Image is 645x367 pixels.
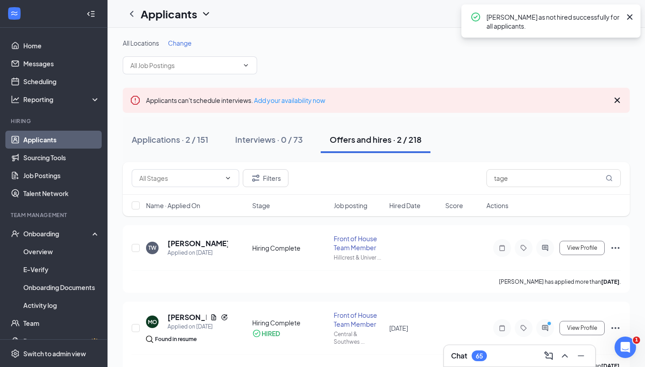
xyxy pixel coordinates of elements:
div: Applied on [DATE] [168,248,228,257]
svg: Reapply [221,314,228,321]
div: Front of House Team Member [334,234,384,252]
svg: ChevronDown [242,62,249,69]
div: Hiring [11,117,98,125]
a: Talent Network [23,184,100,202]
span: Change [168,39,192,47]
svg: Note [497,324,507,332]
svg: Error [130,95,141,106]
svg: UserCheck [11,229,20,238]
div: Found in resume [155,335,197,344]
a: Home [23,37,100,55]
b: [DATE] [601,278,619,285]
a: Team [23,314,100,332]
svg: Ellipses [610,243,621,253]
svg: Analysis [11,95,20,104]
div: Offers and hires · 2 / 218 [330,134,421,145]
div: 65 [476,352,483,360]
svg: Minimize [576,350,586,361]
input: Search in offers and hires [486,169,621,187]
svg: Cross [624,12,635,22]
svg: MagnifyingGlass [606,175,613,182]
div: Reporting [23,95,100,104]
a: Activity log [23,296,100,314]
svg: Ellipses [610,323,621,333]
div: Switch to admin view [23,349,86,358]
a: DocumentsCrown [23,332,100,350]
span: View Profile [567,325,597,331]
svg: ActiveChat [540,324,550,332]
h1: Applicants [141,6,197,21]
a: Overview [23,243,100,260]
svg: Settings [11,349,20,358]
h3: Chat [451,351,467,361]
button: Minimize [574,349,588,363]
iframe: Intercom live chat [615,337,636,358]
div: Front of House Team Member [334,311,384,329]
button: View Profile [559,321,605,335]
p: [PERSON_NAME] has applied more than . [499,278,621,286]
div: Hillcrest & Univer ... [334,254,384,261]
span: Stage [252,201,270,210]
a: Scheduling [23,73,100,90]
input: All Job Postings [130,60,239,70]
span: Applicants can't schedule interviews. [146,96,325,104]
div: Interviews · 0 / 73 [235,134,303,145]
span: Hired Date [389,201,421,210]
svg: Tag [518,324,529,332]
a: E-Verify [23,260,100,278]
div: Team Management [11,211,98,219]
svg: Document [210,314,217,321]
a: Sourcing Tools [23,149,100,166]
svg: Filter [250,173,261,183]
button: ChevronUp [558,349,572,363]
div: Hiring Complete [252,318,328,327]
svg: Note [497,244,507,252]
a: Applicants [23,131,100,149]
svg: ActiveChat [540,244,550,252]
span: [DATE] [389,324,408,332]
svg: PrimaryDot [545,321,556,328]
div: HIRED [262,329,280,338]
button: ComposeMessage [542,349,556,363]
div: Applications · 2 / 151 [132,134,208,145]
div: MO [148,318,157,326]
div: Central & Southwes ... [334,330,384,346]
svg: ChevronDown [201,9,211,19]
span: Score [445,201,463,210]
svg: ChevronLeft [126,9,137,19]
a: Onboarding Documents [23,278,100,296]
span: 1 [633,337,640,344]
div: Applied on [DATE] [168,322,228,331]
div: [PERSON_NAME] as not hired successfully for all applicants. [486,12,621,30]
a: Job Postings [23,166,100,184]
div: Onboarding [23,229,92,238]
span: Name · Applied On [146,201,200,210]
div: TW [148,244,156,252]
span: View Profile [567,245,597,251]
span: Actions [486,201,508,210]
input: All Stages [139,173,221,183]
svg: ComposeMessage [543,350,554,361]
h5: [PERSON_NAME] [168,312,206,322]
button: View Profile [559,241,605,255]
svg: CheckmarkCircle [252,329,261,338]
a: Add your availability now [254,96,325,104]
svg: Collapse [86,9,95,18]
a: Messages [23,55,100,73]
svg: Cross [612,95,623,106]
h5: [PERSON_NAME] [168,239,228,248]
svg: ChevronDown [224,175,232,182]
span: Job posting [334,201,367,210]
svg: Tag [518,244,529,252]
svg: CheckmarkCircle [470,12,481,22]
svg: WorkstreamLogo [10,9,19,18]
div: Hiring Complete [252,243,328,252]
span: All Locations [123,39,159,47]
button: Filter Filters [243,169,288,187]
svg: ChevronUp [559,350,570,361]
img: search.bf7aa3482b7795d4f01b.svg [146,336,153,343]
